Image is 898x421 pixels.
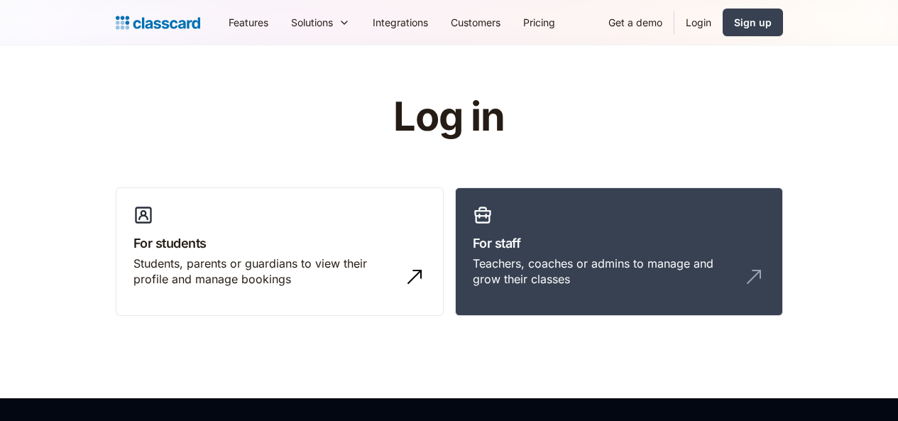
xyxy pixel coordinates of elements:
[473,256,737,288] div: Teachers, coaches or admins to manage and grow their classes
[455,187,783,317] a: For staffTeachers, coaches or admins to manage and grow their classes
[280,6,361,38] div: Solutions
[116,187,444,317] a: For studentsStudents, parents or guardians to view their profile and manage bookings
[597,6,674,38] a: Get a demo
[473,234,765,253] h3: For staff
[133,234,426,253] h3: For students
[133,256,398,288] div: Students, parents or guardians to view their profile and manage bookings
[674,6,723,38] a: Login
[291,15,333,30] div: Solutions
[734,15,772,30] div: Sign up
[439,6,512,38] a: Customers
[217,6,280,38] a: Features
[361,6,439,38] a: Integrations
[224,95,674,139] h1: Log in
[116,13,200,33] a: Logo
[512,6,566,38] a: Pricing
[723,9,783,36] a: Sign up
